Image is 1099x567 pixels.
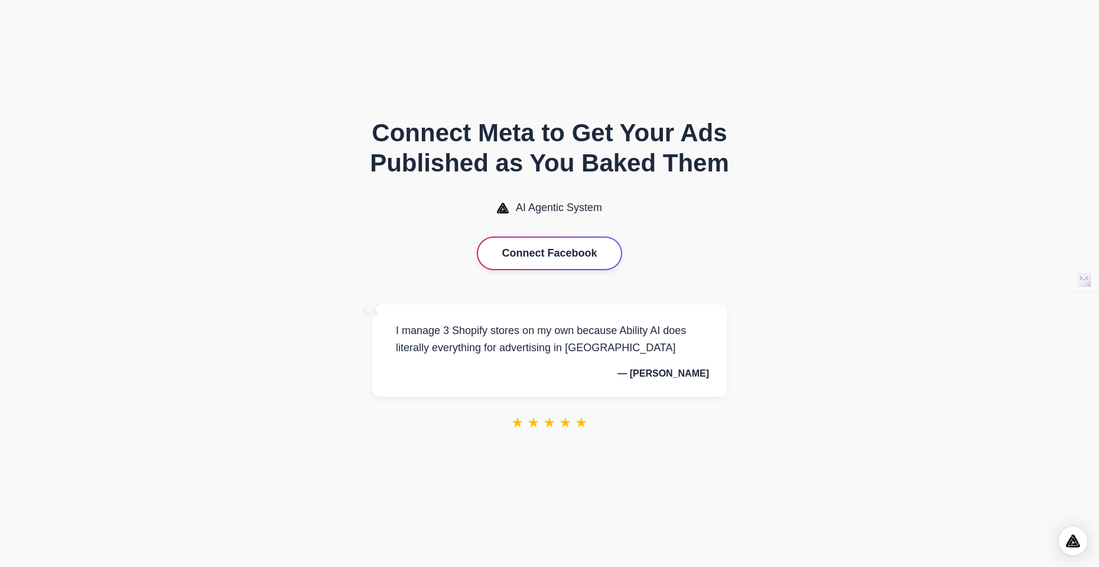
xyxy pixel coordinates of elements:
p: — [PERSON_NAME] [390,368,709,379]
button: Connect Facebook [478,238,620,269]
span: AI Agentic System [516,202,602,214]
h1: Connect Meta to Get Your Ads Published as You Baked Them [325,118,774,178]
span: ★ [527,414,540,431]
div: Open Intercom Messenger [1059,527,1087,555]
span: ★ [511,414,524,431]
span: ★ [575,414,588,431]
img: AI Agentic System Logo [497,203,509,213]
span: ★ [543,414,556,431]
span: “ [360,293,382,346]
span: ★ [559,414,572,431]
p: I manage 3 Shopify stores on my own because Ability AI does literally everything for advertising ... [390,322,709,357]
